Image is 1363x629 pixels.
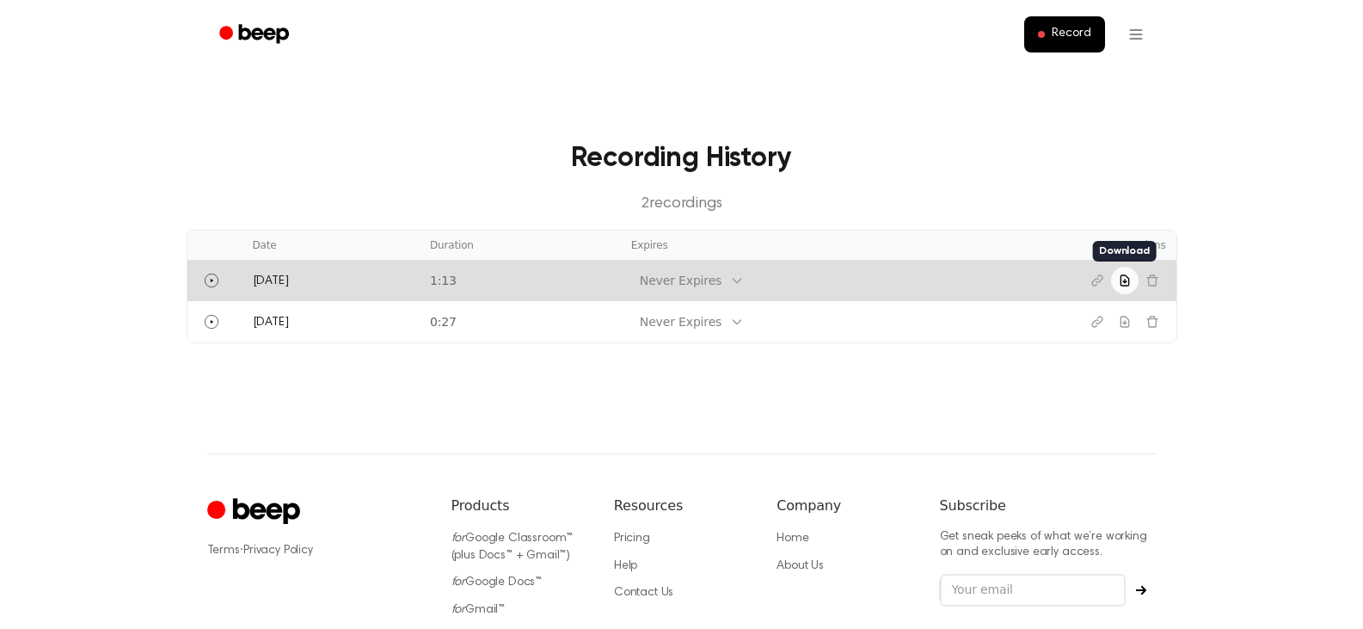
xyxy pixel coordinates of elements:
[451,577,466,589] i: for
[614,587,673,599] a: Contact Us
[243,545,313,557] a: Privacy Policy
[940,530,1157,560] p: Get sneak peeks of what we’re working on and exclusive early access.
[207,496,304,529] a: Cruip
[1126,585,1157,595] button: Subscribe
[1111,308,1139,336] button: Download recording
[198,308,225,336] button: Play
[1115,14,1157,55] button: Open menu
[214,138,1150,179] h3: Recording History
[777,560,824,572] a: About Us
[451,604,506,616] a: forGmail™
[451,533,466,545] i: for
[207,18,304,52] a: Beep
[253,317,289,329] span: [DATE]
[777,533,808,545] a: Home
[1139,308,1166,336] button: Delete recording
[214,193,1150,216] p: 2 recording s
[1084,308,1111,336] button: Copy link
[451,533,574,562] a: forGoogle Classroom™ (plus Docs™ + Gmail™)
[1039,231,1176,260] th: Actions
[640,272,721,290] div: Never Expires
[253,275,289,287] span: [DATE]
[640,313,721,331] div: Never Expires
[451,577,543,589] a: forGoogle Docs™
[198,267,225,294] button: Play
[420,260,621,301] td: 1:13
[451,604,466,616] i: for
[420,231,621,260] th: Duration
[1052,27,1090,42] span: Record
[207,542,424,559] div: ·
[1024,16,1104,52] button: Record
[451,496,586,516] h6: Products
[621,231,1039,260] th: Expires
[614,496,749,516] h6: Resources
[940,574,1126,607] input: Your email
[1084,267,1111,294] button: Copy link
[614,533,650,545] a: Pricing
[1111,267,1139,294] button: Download recording
[614,560,637,572] a: Help
[1139,267,1166,294] button: Delete recording
[420,301,621,342] td: 0:27
[243,231,420,260] th: Date
[207,545,240,557] a: Terms
[777,496,912,516] h6: Company
[940,496,1157,516] h6: Subscribe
